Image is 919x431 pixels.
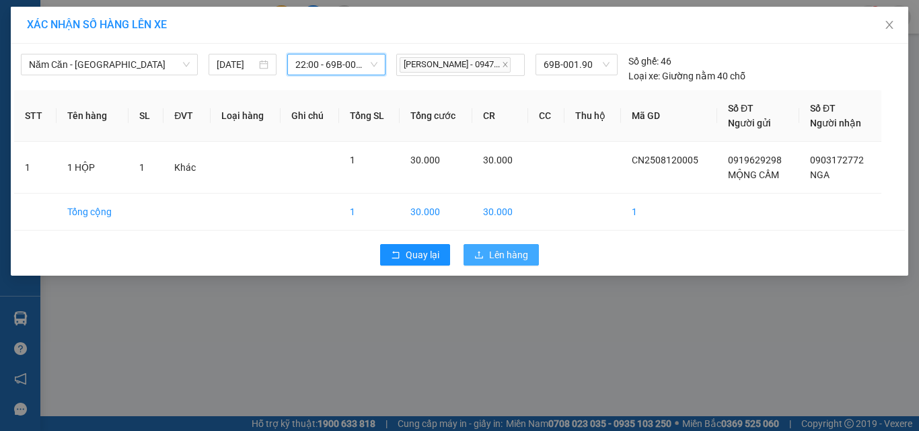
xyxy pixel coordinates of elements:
span: Quay lại [406,247,439,262]
span: Số ghế: [628,54,659,69]
span: NGA [810,169,830,180]
span: 30.000 [483,155,513,165]
th: CR [472,90,528,142]
td: 1 [621,194,717,231]
th: Tổng cước [400,90,472,142]
th: Mã GD [621,90,717,142]
span: MỘNG CẦM [728,169,779,180]
th: Tổng SL [339,90,400,142]
th: Thu hộ [564,90,621,142]
span: upload [474,250,484,261]
th: CC [528,90,564,142]
span: Số ĐT [810,103,836,114]
span: 22:00 - 69B-001.90 [295,54,378,75]
button: Close [871,7,908,44]
td: 30.000 [472,194,528,231]
span: 1 [139,162,145,173]
span: Năm Căn - Sài Gòn [29,54,190,75]
input: 12/08/2025 [217,57,256,72]
td: Tổng cộng [57,194,128,231]
td: 30.000 [400,194,472,231]
td: 1 [339,194,400,231]
th: STT [14,90,57,142]
td: 1 [14,142,57,194]
th: Ghi chú [281,90,339,142]
span: [PERSON_NAME] - 0947... [400,57,511,73]
span: 0919629298 [728,155,782,165]
div: Giường nằm 40 chỗ [628,69,745,83]
span: CN2508120005 [632,155,698,165]
span: XÁC NHẬN SỐ HÀNG LÊN XE [27,18,167,31]
span: close [884,19,895,30]
button: uploadLên hàng [464,244,539,266]
th: SL [128,90,163,142]
span: 30.000 [410,155,440,165]
th: Tên hàng [57,90,128,142]
button: rollbackQuay lại [380,244,450,266]
th: ĐVT [163,90,211,142]
span: 0903172772 [810,155,864,165]
span: Người gửi [728,118,771,128]
span: Lên hàng [489,247,528,262]
span: 1 [350,155,355,165]
div: 46 [628,54,671,69]
th: Loại hàng [211,90,281,142]
td: Khác [163,142,211,194]
span: Loại xe: [628,69,660,83]
span: 69B-001.90 [544,54,610,75]
span: Người nhận [810,118,861,128]
td: 1 HỘP [57,142,128,194]
span: rollback [391,250,400,261]
span: close [502,61,509,68]
span: Số ĐT [728,103,753,114]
